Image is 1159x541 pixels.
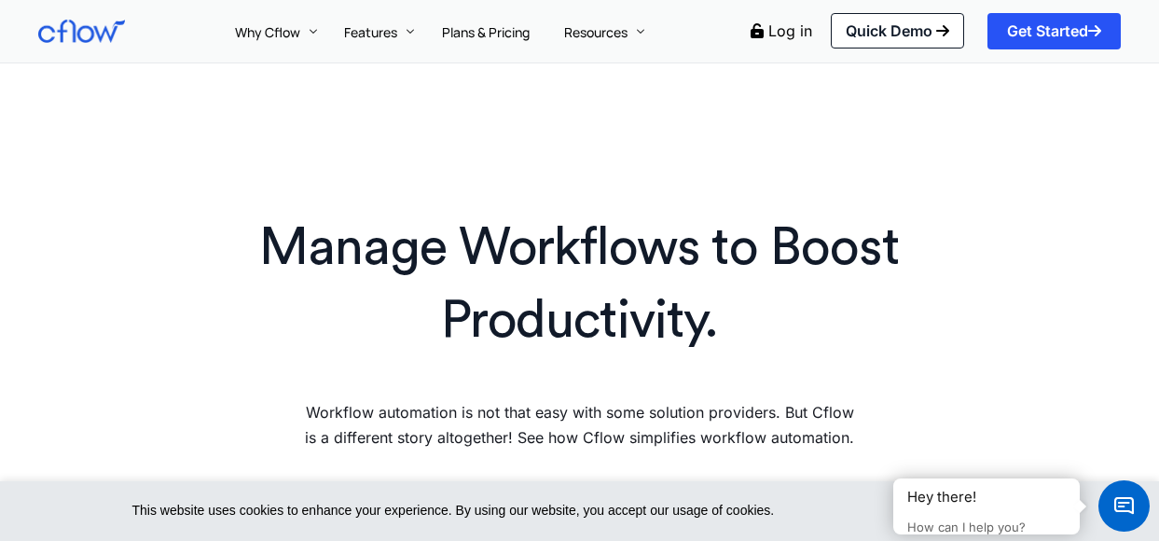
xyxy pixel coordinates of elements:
[235,23,300,41] span: Why Cflow
[1007,23,1101,38] span: Get Started
[907,488,1066,506] div: Hey there!
[38,20,125,43] img: Cflow
[228,212,931,358] h1: Manage Workflows to Boost Productivity.
[768,21,812,40] a: Log in
[564,23,628,41] span: Resources
[831,13,964,49] a: Quick Demo
[907,520,1066,535] p: How can I help you?
[132,500,968,522] span: This website uses cookies to enhance your experience. By using our website, you accept our usage ...
[1098,480,1150,532] span: Chat Widget
[344,23,397,41] span: Features
[442,23,530,41] span: Plans & Pricing
[987,13,1121,49] a: Get Started
[298,400,861,451] p: Workflow automation is not that easy with some solution providers. But Cflow is a different story...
